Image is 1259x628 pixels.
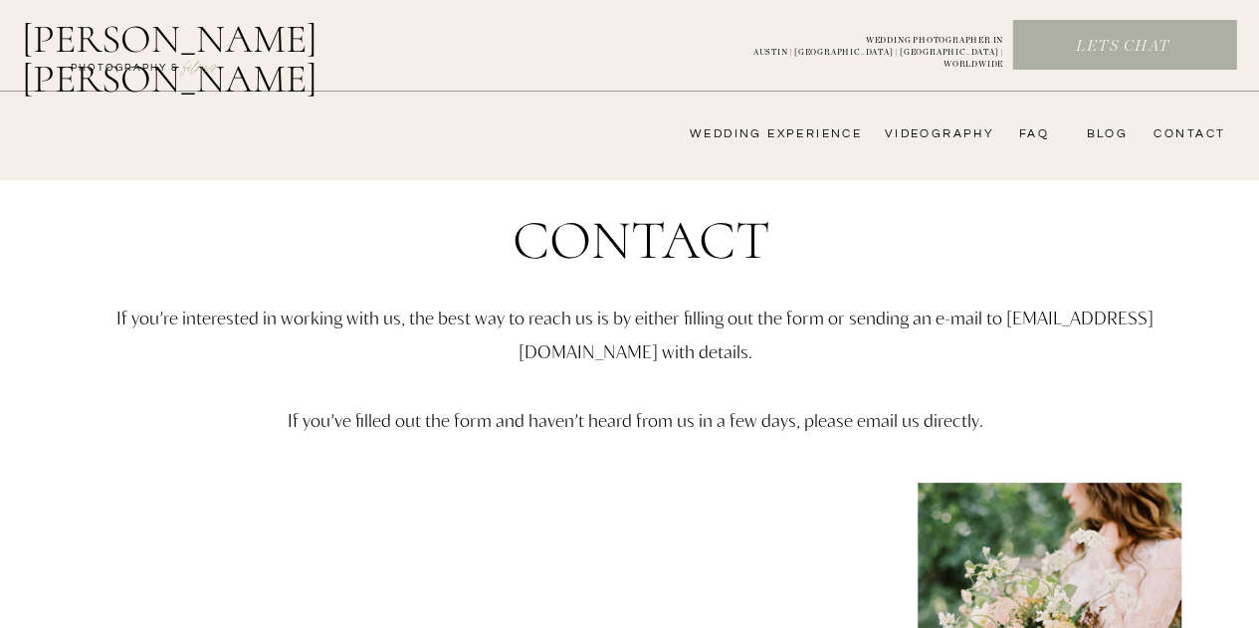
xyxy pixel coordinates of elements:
a: wedding experience [662,126,862,142]
a: Lets chat [1013,36,1232,58]
a: WEDDING PHOTOGRAPHER INAUSTIN | [GEOGRAPHIC_DATA] | [GEOGRAPHIC_DATA] | WORLDWIDE [721,35,1003,57]
a: CONTACT [1148,126,1225,142]
a: FAQ [1009,126,1049,142]
a: FILMs [163,54,237,78]
a: videography [879,126,994,142]
a: bLog [1079,126,1128,142]
a: [PERSON_NAME] [PERSON_NAME] [22,19,421,67]
p: WEDDING PHOTOGRAPHER IN AUSTIN | [GEOGRAPHIC_DATA] | [GEOGRAPHIC_DATA] | WORLDWIDE [721,35,1003,57]
a: photography & [60,61,190,85]
p: If you’re interested in working with us, the best way to reach us is by either filling out the fo... [55,301,1216,508]
h1: Contact [399,213,885,283]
